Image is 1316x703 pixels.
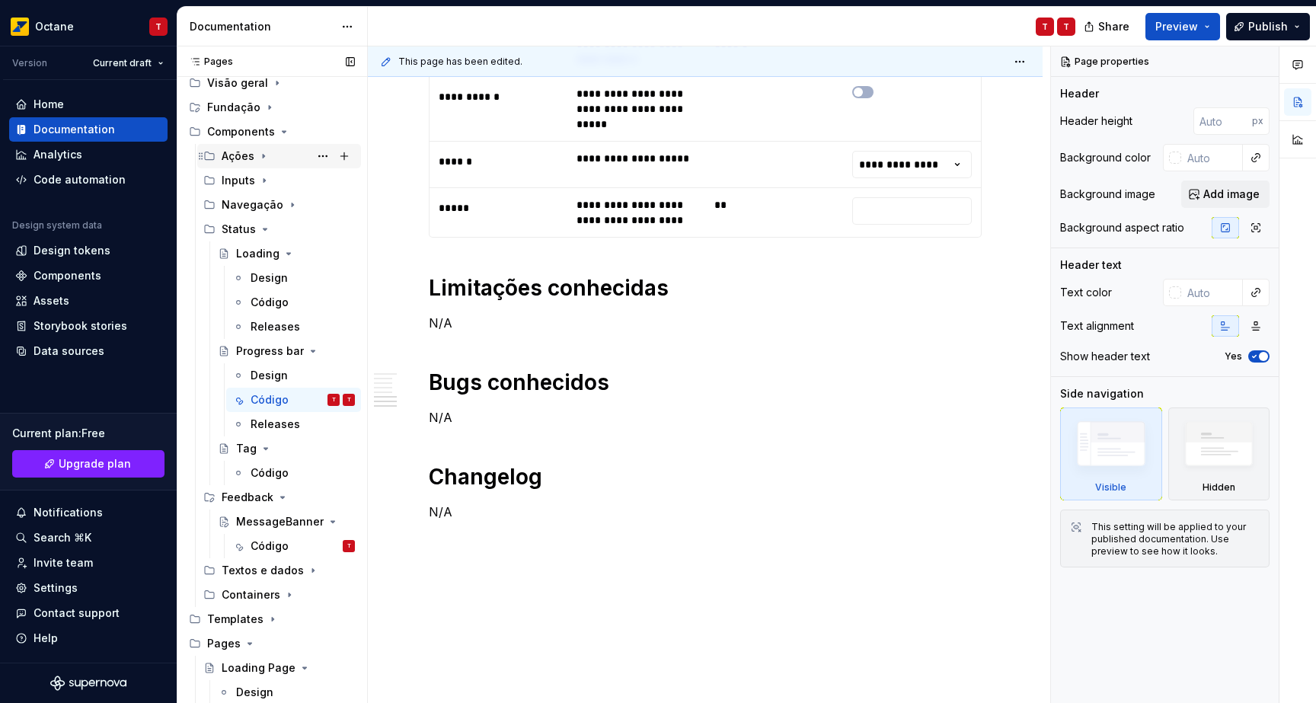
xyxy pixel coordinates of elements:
[1060,257,1122,273] div: Header text
[12,450,164,478] a: Upgrade plan
[212,241,361,266] a: Loading
[12,426,164,441] div: Current plan : Free
[347,538,351,554] div: T
[251,465,289,481] div: Código
[226,461,361,485] a: Código
[1060,407,1162,500] div: Visible
[226,266,361,290] a: Design
[34,243,110,258] div: Design tokens
[183,120,361,144] div: Components
[34,268,101,283] div: Components
[155,21,161,33] div: T
[1060,86,1099,101] div: Header
[1203,481,1235,494] div: Hidden
[197,193,361,217] div: Navegação
[207,612,264,627] div: Templates
[1060,220,1184,235] div: Background aspect ratio
[12,57,47,69] div: Version
[251,270,288,286] div: Design
[236,246,279,261] div: Loading
[9,626,168,650] button: Help
[1042,21,1048,33] div: T
[9,289,168,313] a: Assets
[35,19,74,34] div: Octane
[207,636,241,651] div: Pages
[222,197,283,212] div: Navegação
[1168,407,1270,500] div: Hidden
[222,490,273,505] div: Feedback
[86,53,171,74] button: Current draft
[207,100,260,115] div: Fundação
[9,168,168,192] a: Code automation
[34,147,82,162] div: Analytics
[226,315,361,339] a: Releases
[222,173,255,188] div: Inputs
[9,314,168,338] a: Storybook stories
[93,57,152,69] span: Current draft
[251,295,289,310] div: Código
[236,344,304,359] div: Progress bar
[1091,521,1260,558] div: This setting will be applied to your published documentation. Use preview to see how it looks.
[251,417,300,432] div: Releases
[236,441,257,456] div: Tag
[1063,21,1069,33] div: T
[59,456,131,471] span: Upgrade plan
[251,538,289,554] div: Código
[34,555,93,570] div: Invite team
[222,222,256,237] div: Status
[1060,318,1134,334] div: Text alignment
[9,92,168,117] a: Home
[1226,13,1310,40] button: Publish
[222,563,304,578] div: Textos e dados
[9,526,168,550] button: Search ⌘K
[1060,386,1144,401] div: Side navigation
[1193,107,1252,135] input: Auto
[1098,19,1129,34] span: Share
[9,601,168,625] button: Contact support
[1060,285,1112,300] div: Text color
[1181,181,1270,208] button: Add image
[190,19,334,34] div: Documentation
[1181,279,1243,306] input: Auto
[251,368,288,383] div: Design
[212,510,361,534] a: MessageBanner
[429,503,982,521] p: N/A
[34,344,104,359] div: Data sources
[197,217,361,241] div: Status
[9,551,168,575] a: Invite team
[34,580,78,596] div: Settings
[1203,187,1260,202] span: Add image
[34,122,115,137] div: Documentation
[183,95,361,120] div: Fundação
[236,514,324,529] div: MessageBanner
[226,388,361,412] a: CódigoTT
[34,97,64,112] div: Home
[34,293,69,308] div: Assets
[222,587,280,602] div: Containers
[34,505,103,520] div: Notifications
[398,56,522,68] span: This page has been edited.
[34,172,126,187] div: Code automation
[1225,350,1242,363] label: Yes
[3,10,174,43] button: OctaneT
[347,392,351,407] div: T
[226,412,361,436] a: Releases
[332,392,336,407] div: T
[429,314,982,332] p: N/A
[34,318,127,334] div: Storybook stories
[197,144,361,168] div: Ações
[9,142,168,167] a: Analytics
[34,631,58,646] div: Help
[251,319,300,334] div: Releases
[1060,187,1155,202] div: Background image
[1060,113,1132,129] div: Header height
[207,124,275,139] div: Components
[226,534,361,558] a: CódigoT
[1252,115,1263,127] p: px
[50,676,126,691] a: Supernova Logo
[197,558,361,583] div: Textos e dados
[1248,19,1288,34] span: Publish
[1076,13,1139,40] button: Share
[9,238,168,263] a: Design tokens
[226,363,361,388] a: Design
